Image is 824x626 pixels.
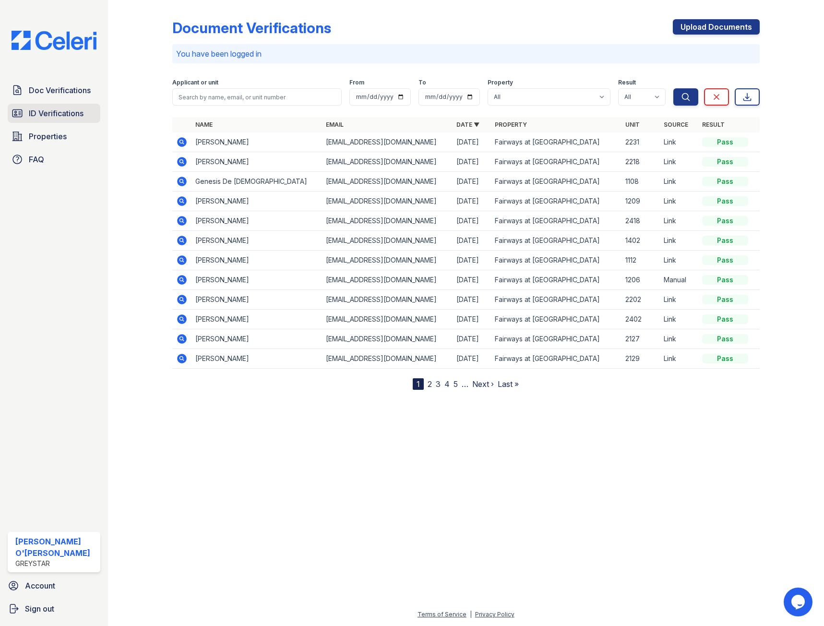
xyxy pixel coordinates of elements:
[702,121,725,128] a: Result
[453,132,491,152] td: [DATE]
[349,79,364,86] label: From
[4,576,104,595] a: Account
[195,121,213,128] a: Name
[491,231,621,251] td: Fairways at [GEOGRAPHIC_DATA]
[191,132,322,152] td: [PERSON_NAME]
[660,270,698,290] td: Manual
[453,152,491,172] td: [DATE]
[621,192,660,211] td: 1209
[495,121,527,128] a: Property
[702,177,748,186] div: Pass
[660,349,698,369] td: Link
[453,310,491,329] td: [DATE]
[322,192,453,211] td: [EMAIL_ADDRESS][DOMAIN_NAME]
[621,349,660,369] td: 2129
[660,310,698,329] td: Link
[191,231,322,251] td: [PERSON_NAME]
[621,290,660,310] td: 2202
[172,88,342,106] input: Search by name, email, or unit number
[660,251,698,270] td: Link
[673,19,760,35] a: Upload Documents
[702,354,748,363] div: Pass
[322,349,453,369] td: [EMAIL_ADDRESS][DOMAIN_NAME]
[702,137,748,147] div: Pass
[660,172,698,192] td: Link
[453,251,491,270] td: [DATE]
[8,104,100,123] a: ID Verifications
[660,192,698,211] td: Link
[621,211,660,231] td: 2418
[660,231,698,251] td: Link
[702,275,748,285] div: Pass
[491,211,621,231] td: Fairways at [GEOGRAPHIC_DATA]
[491,132,621,152] td: Fairways at [GEOGRAPHIC_DATA]
[491,290,621,310] td: Fairways at [GEOGRAPHIC_DATA]
[322,270,453,290] td: [EMAIL_ADDRESS][DOMAIN_NAME]
[191,329,322,349] td: [PERSON_NAME]
[621,310,660,329] td: 2402
[453,349,491,369] td: [DATE]
[462,378,468,390] span: …
[29,131,67,142] span: Properties
[784,588,814,616] iframe: chat widget
[4,31,104,50] img: CE_Logo_Blue-a8612792a0a2168367f1c8372b55b34899dd931a85d93a1a3d3e32e68fde9ad4.png
[621,329,660,349] td: 2127
[621,152,660,172] td: 2218
[172,19,331,36] div: Document Verifications
[660,132,698,152] td: Link
[702,236,748,245] div: Pass
[322,290,453,310] td: [EMAIL_ADDRESS][DOMAIN_NAME]
[29,154,44,165] span: FAQ
[470,611,472,618] div: |
[621,132,660,152] td: 2231
[491,192,621,211] td: Fairways at [GEOGRAPHIC_DATA]
[191,270,322,290] td: [PERSON_NAME]
[25,603,54,614] span: Sign out
[702,216,748,226] div: Pass
[475,611,514,618] a: Privacy Policy
[322,231,453,251] td: [EMAIL_ADDRESS][DOMAIN_NAME]
[491,270,621,290] td: Fairways at [GEOGRAPHIC_DATA]
[418,79,426,86] label: To
[453,172,491,192] td: [DATE]
[453,290,491,310] td: [DATE]
[322,132,453,152] td: [EMAIL_ADDRESS][DOMAIN_NAME]
[436,379,441,389] a: 3
[191,211,322,231] td: [PERSON_NAME]
[498,379,519,389] a: Last »
[621,231,660,251] td: 1402
[453,329,491,349] td: [DATE]
[454,379,458,389] a: 5
[621,270,660,290] td: 1206
[191,349,322,369] td: [PERSON_NAME]
[702,255,748,265] div: Pass
[15,536,96,559] div: [PERSON_NAME] O'[PERSON_NAME]
[322,211,453,231] td: [EMAIL_ADDRESS][DOMAIN_NAME]
[660,290,698,310] td: Link
[702,295,748,304] div: Pass
[29,84,91,96] span: Doc Verifications
[491,329,621,349] td: Fairways at [GEOGRAPHIC_DATA]
[453,192,491,211] td: [DATE]
[29,108,84,119] span: ID Verifications
[491,152,621,172] td: Fairways at [GEOGRAPHIC_DATA]
[4,599,104,618] a: Sign out
[444,379,450,389] a: 4
[660,211,698,231] td: Link
[428,379,432,389] a: 2
[8,81,100,100] a: Doc Verifications
[322,310,453,329] td: [EMAIL_ADDRESS][DOMAIN_NAME]
[322,251,453,270] td: [EMAIL_ADDRESS][DOMAIN_NAME]
[413,378,424,390] div: 1
[191,192,322,211] td: [PERSON_NAME]
[488,79,513,86] label: Property
[191,172,322,192] td: Genesis De [DEMOGRAPHIC_DATA]
[418,611,466,618] a: Terms of Service
[621,251,660,270] td: 1112
[172,79,218,86] label: Applicant or unit
[326,121,344,128] a: Email
[191,290,322,310] td: [PERSON_NAME]
[664,121,688,128] a: Source
[702,314,748,324] div: Pass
